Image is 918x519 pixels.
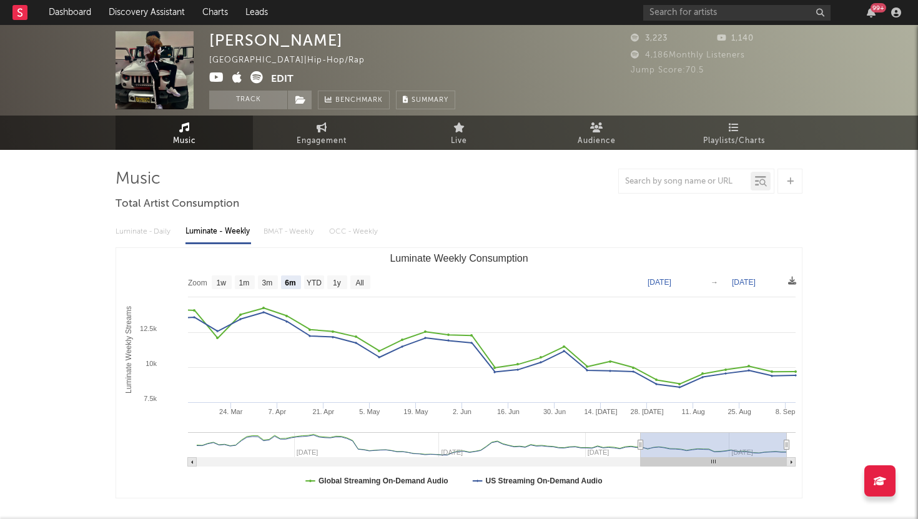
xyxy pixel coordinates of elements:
[728,408,751,415] text: 25. Aug
[285,279,295,287] text: 6m
[333,279,341,287] text: 1y
[412,97,448,104] span: Summary
[871,3,886,12] div: 99 +
[262,279,273,287] text: 3m
[390,116,528,150] a: Live
[631,51,745,59] span: 4,186 Monthly Listeners
[297,134,347,149] span: Engagement
[188,279,207,287] text: Zoom
[665,116,802,150] a: Playlists/Charts
[631,408,664,415] text: 28. [DATE]
[307,279,322,287] text: YTD
[318,91,390,109] a: Benchmark
[396,91,455,109] button: Summary
[359,408,380,415] text: 5. May
[631,66,704,74] span: Jump Score: 70.5
[390,253,528,264] text: Luminate Weekly Consumption
[578,134,616,149] span: Audience
[453,408,471,415] text: 2. Jun
[867,7,876,17] button: 99+
[451,134,467,149] span: Live
[173,134,196,149] span: Music
[717,34,754,42] span: 1,140
[253,116,390,150] a: Engagement
[776,408,796,415] text: 8. Sep
[335,93,383,108] span: Benchmark
[209,53,379,68] div: [GEOGRAPHIC_DATA] | Hip-Hop/Rap
[116,248,802,498] svg: Luminate Weekly Consumption
[209,91,287,109] button: Track
[619,177,751,187] input: Search by song name or URL
[732,278,756,287] text: [DATE]
[318,477,448,485] text: Global Streaming On-Demand Audio
[703,134,765,149] span: Playlists/Charts
[648,278,671,287] text: [DATE]
[116,197,239,212] span: Total Artist Consumption
[271,71,294,87] button: Edit
[146,360,157,367] text: 10k
[217,279,227,287] text: 1w
[124,306,133,393] text: Luminate Weekly Streams
[355,279,363,287] text: All
[140,325,157,332] text: 12.5k
[268,408,286,415] text: 7. Apr
[497,408,520,415] text: 16. Jun
[219,408,243,415] text: 24. Mar
[185,221,251,242] div: Luminate - Weekly
[643,5,831,21] input: Search for artists
[116,116,253,150] a: Music
[312,408,334,415] text: 21. Apr
[486,477,603,485] text: US Streaming On-Demand Audio
[543,408,566,415] text: 30. Jun
[403,408,428,415] text: 19. May
[528,116,665,150] a: Audience
[631,34,668,42] span: 3,223
[585,408,618,415] text: 14. [DATE]
[144,395,157,402] text: 7.5k
[209,31,343,49] div: [PERSON_NAME]
[711,278,718,287] text: →
[681,408,704,415] text: 11. Aug
[239,279,250,287] text: 1m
